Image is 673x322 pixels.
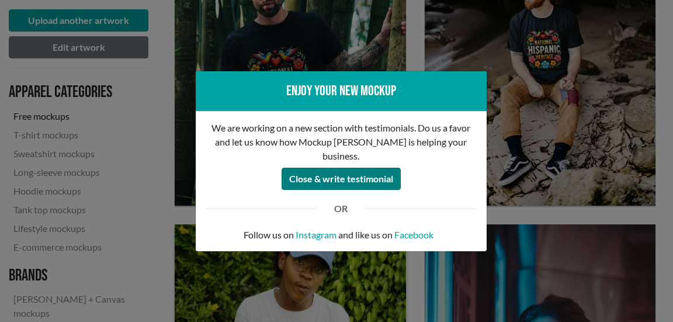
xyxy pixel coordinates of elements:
[205,228,477,242] p: Follow us on and like us on
[205,81,477,102] div: Enjoy your new mockup
[282,168,401,190] button: Close & write testimonial
[296,228,336,242] a: Instagram
[394,228,433,242] a: Facebook
[282,169,401,181] a: Close & write testimonial
[205,121,477,163] p: We are working on a new section with testimonials. Do us a favor and let us know how Mockup [PERS...
[325,202,356,216] div: OR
